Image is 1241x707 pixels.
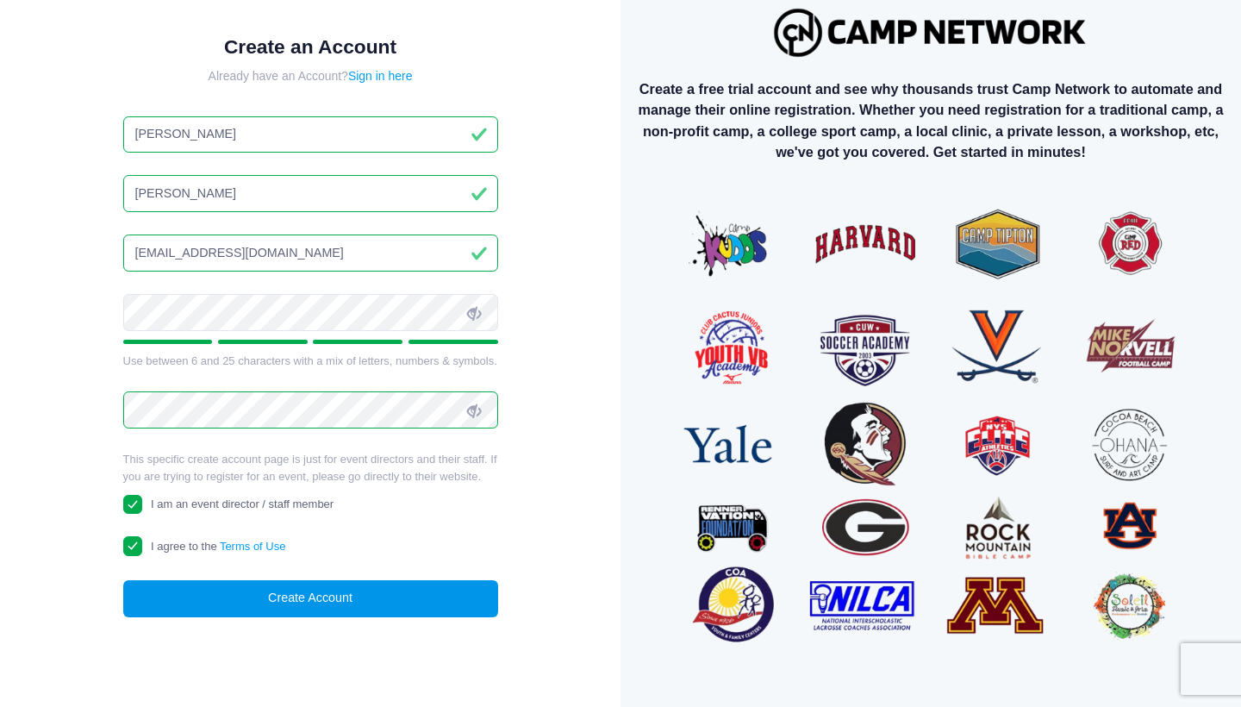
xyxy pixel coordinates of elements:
div: Already have an Account? [123,67,498,85]
input: Last Name [123,175,498,212]
a: Sign in here [348,69,413,83]
h1: Create an Account [123,35,498,59]
input: I am an event director / staff member [123,495,143,515]
span: I am an event director / staff member [151,497,334,510]
input: First Name [123,116,498,153]
p: This specific create account page is just for event directors and their staff. If you are trying ... [123,451,498,485]
p: Create a free trial account and see why thousands trust Camp Network to automate and manage their... [634,78,1227,163]
input: I agree to theTerms of Use [123,536,143,556]
button: Create Account [123,580,498,617]
a: Terms of Use [220,540,286,553]
span: I agree to the [151,540,285,553]
div: Use between 6 and 25 characters with a mix of letters, numbers & symbols. [123,353,498,370]
input: Email [123,235,498,272]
